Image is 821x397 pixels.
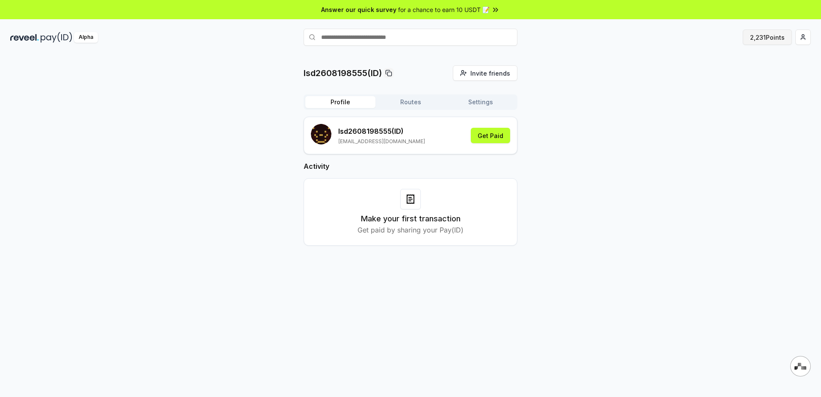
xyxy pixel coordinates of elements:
img: reveel_dark [10,32,39,43]
h3: Make your first transaction [361,213,461,225]
p: lsd2608198555 (ID) [338,126,425,136]
span: Answer our quick survey [321,5,396,14]
button: Routes [375,96,446,108]
img: pay_id [41,32,72,43]
h2: Activity [304,161,517,171]
span: for a chance to earn 10 USDT 📝 [398,5,490,14]
img: svg+xml,%3Csvg%20xmlns%3D%22http%3A%2F%2Fwww.w3.org%2F2000%2Fsvg%22%20width%3D%2228%22%20height%3... [794,363,806,370]
button: 2,231Points [743,29,792,45]
button: Invite friends [453,65,517,81]
button: Profile [305,96,375,108]
div: Alpha [74,32,98,43]
span: Invite friends [470,69,510,78]
p: [EMAIL_ADDRESS][DOMAIN_NAME] [338,138,425,145]
p: Get paid by sharing your Pay(ID) [357,225,464,235]
button: Settings [446,96,516,108]
button: Get Paid [471,128,510,143]
p: lsd2608198555(ID) [304,67,382,79]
